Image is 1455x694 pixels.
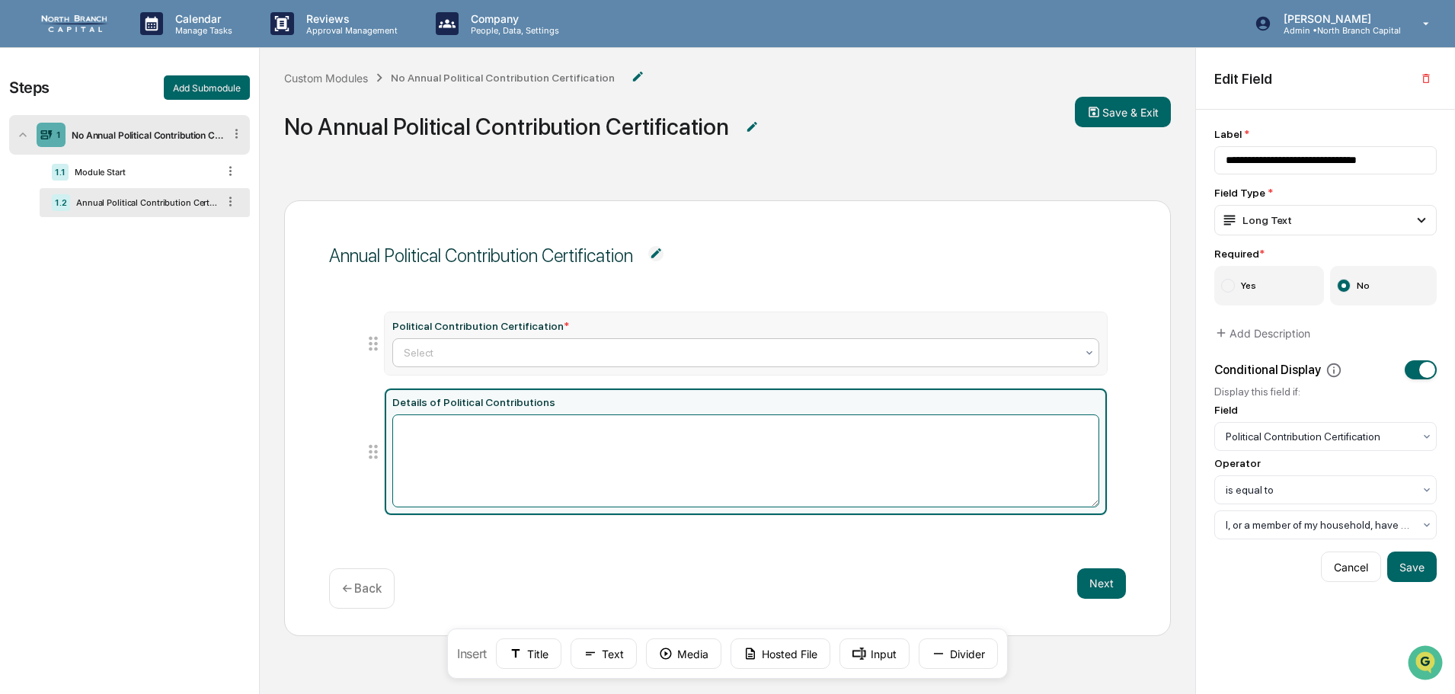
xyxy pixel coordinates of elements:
img: Additional Document Icon [744,120,759,135]
div: No Annual Political Contribution Certification [284,113,729,140]
button: Title [496,638,561,669]
img: logo [37,15,110,32]
p: Approval Management [294,25,405,36]
p: Reviews [294,12,405,25]
div: No Annual Political Contribution Certification [391,72,615,84]
button: Save [1387,552,1437,582]
label: No [1330,266,1437,305]
a: 🔎Data Lookup [9,215,102,242]
p: People, Data, Settings [459,25,567,36]
a: Powered byPylon [107,257,184,270]
div: Label [1214,128,1437,140]
div: Details of Political Contributions [385,389,1107,515]
div: Political Contribution Certification [392,320,569,332]
a: 🖐️Preclearance [9,186,104,213]
div: Operator [1214,457,1261,469]
div: Long Text [1221,212,1292,229]
div: 1 [56,130,61,140]
a: 🗄️Attestations [104,186,195,213]
div: Details of Political Contributions [392,396,1099,408]
div: Insert [447,628,1008,679]
p: [PERSON_NAME] [1271,12,1401,25]
div: Conditional Display [1214,362,1342,379]
button: Cancel [1321,552,1381,582]
span: Preclearance [30,192,98,207]
div: Political Contribution Certification*Select [385,312,1107,375]
div: Display this field if: [1214,385,1437,398]
iframe: Open customer support [1406,644,1447,685]
label: Yes [1214,266,1324,305]
p: Company [459,12,567,25]
p: How can we help? [15,32,277,56]
button: Add Submodule [164,75,250,100]
img: Additional Document Icon [630,69,645,85]
div: Field [1214,404,1238,416]
div: 🔎 [15,222,27,235]
span: Pylon [152,258,184,270]
img: Additional Document Icon [648,246,664,261]
button: Add Description [1214,318,1310,348]
button: Save & Exit [1075,97,1171,127]
p: ← Back [342,581,382,596]
p: Calendar [163,12,240,25]
span: Attestations [126,192,189,207]
div: Required [1214,248,1437,260]
h2: Edit Field [1214,71,1272,87]
button: Start new chat [259,121,277,139]
p: Admin • North Branch Capital [1271,25,1401,36]
p: Manage Tasks [163,25,240,36]
div: 1.2 [52,194,70,211]
div: Start new chat [52,117,250,132]
span: Data Lookup [30,221,96,236]
img: 1746055101610-c473b297-6a78-478c-a979-82029cc54cd1 [15,117,43,144]
button: Media [646,638,721,669]
div: 🗄️ [110,193,123,206]
div: Steps [9,78,50,97]
div: No Annual Political Contribution Certification [66,130,223,141]
div: 1.1 [52,164,69,181]
div: We're available if you need us! [52,132,193,144]
div: Module Start [69,167,217,177]
button: Divider [919,638,998,669]
button: Input [839,638,910,669]
button: Hosted File [731,638,830,669]
div: Custom Modules [284,72,368,85]
div: 🖐️ [15,193,27,206]
div: Field Type [1214,187,1437,199]
div: Annual Political Contribution Certification [329,245,633,267]
div: Annual Political Contribution Certification [70,197,217,208]
button: Text [571,638,637,669]
button: Next [1077,568,1126,599]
